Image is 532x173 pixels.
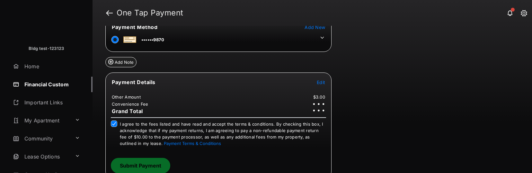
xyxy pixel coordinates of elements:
[29,45,64,52] p: Bldg test-123123
[117,9,183,17] strong: One Tap Payment
[120,121,323,146] span: I agree to the fees listed and have read and accept the terms & conditions. By checking this box,...
[141,37,164,42] span: ••••••9870
[112,24,157,30] span: Payment Method
[112,79,155,85] span: Payment Details
[10,113,72,128] a: My Apartment
[317,79,325,85] button: Edit
[313,94,325,100] td: $3.00
[10,95,83,110] a: Important Links
[10,59,93,74] a: Home
[105,57,137,67] button: Add Note
[164,141,221,146] button: I agree to the fees listed and have read and accept the terms & conditions. By checking this box,...
[111,101,149,107] td: Convenience Fee
[10,131,72,146] a: Community
[10,149,72,164] a: Lease Options
[112,108,143,114] span: Grand Total
[305,24,325,30] button: Add New
[111,94,141,100] td: Other Amount
[10,77,93,92] a: Financial Custom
